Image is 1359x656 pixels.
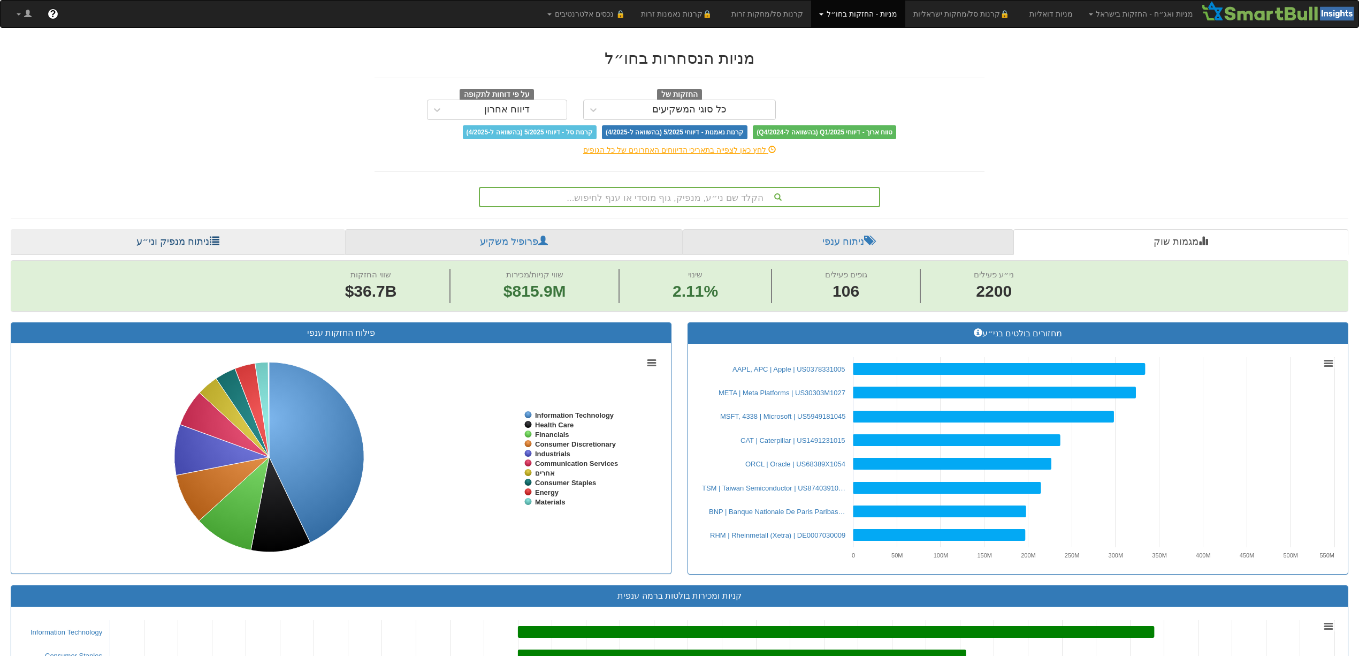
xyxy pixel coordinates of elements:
[535,459,618,468] tspan: Communication Services
[977,552,992,559] text: 150M
[1109,552,1124,559] text: 300M
[852,552,855,559] text: 0
[974,280,1014,303] span: 2200
[1013,229,1348,255] a: מגמות שוק
[535,421,574,429] tspan: Health Care
[709,508,845,516] a: BNP | Banque Nationale De Paris Paribas…
[732,365,845,373] a: AAPL, APC | Apple | US0378331005
[753,125,896,139] span: טווח ארוך - דיווחי Q1/2025 (בהשוואה ל-Q4/2024)
[30,628,102,636] a: Information Technology
[40,1,66,27] a: ?
[50,9,56,19] span: ?
[1021,552,1036,559] text: 200M
[745,460,845,468] a: ORCL | Oracle | US68389X1054
[539,1,633,27] a: 🔒 נכסים אלטרנטיבים
[535,498,565,506] tspan: Materials
[688,270,703,279] span: שינוי
[673,280,718,303] span: 2.11%
[535,450,570,458] tspan: Industrials
[506,270,563,279] span: שווי קניות/מכירות
[719,389,845,397] a: META | Meta Platforms | US30303M1027
[367,145,992,155] div: לחץ כאן לצפייה בתאריכי הדיווחים האחרונים של כל הגופים
[375,49,984,67] h2: מניות הנסחרות בחו״ל
[1240,552,1255,559] text: 450M
[1284,552,1299,559] text: 500M
[535,488,559,496] tspan: Energy
[484,104,530,115] div: דיווח אחרון
[825,270,867,279] span: גופים פעילים
[480,188,879,206] div: הקלד שם ני״ע, מנפיק, גוף מוסדי או ענף לחיפוש...
[535,411,614,419] tspan: Information Technology
[720,412,845,420] a: MSFT, 4338 | Microsoft | US5949181045
[696,328,1340,338] h3: מחזורים בולטים בני״ע
[535,469,555,477] tspan: אחרים
[1021,1,1081,27] a: מניות דואליות
[905,1,1021,27] a: 🔒קרנות סל/מחקות ישראליות
[11,229,345,255] a: ניתוח מנפיק וני״ע
[633,1,724,27] a: 🔒קרנות נאמנות זרות
[1196,552,1211,559] text: 400M
[535,440,616,448] tspan: Consumer Discretionary
[19,591,1340,601] h3: קניות ומכירות בולטות ברמה ענפית
[345,282,397,300] span: $36.7B
[460,89,534,101] span: על פי דוחות לתקופה
[811,1,905,27] a: מניות - החזקות בחו״ל
[702,484,845,492] a: TSM | Taiwan Semiconductor | US87403910…
[740,436,845,444] a: CAT | Caterpillar | US1491231015
[1201,1,1358,22] img: Smartbull
[535,431,569,439] tspan: Financials
[503,282,566,300] span: $815.9M
[19,328,663,338] h3: פילוח החזקות ענפי
[683,229,1013,255] a: ניתוח ענפי
[345,229,683,255] a: פרופיל משקיע
[535,479,596,487] tspan: Consumer Staples
[934,552,949,559] text: 100M
[657,89,702,101] span: החזקות של
[602,125,747,139] span: קרנות נאמנות - דיווחי 5/2025 (בהשוואה ל-4/2025)
[1152,552,1167,559] text: 350M
[974,270,1014,279] span: ני״ע פעילים
[1065,552,1080,559] text: 250M
[723,1,811,27] a: קרנות סל/מחקות זרות
[350,270,391,279] span: שווי החזקות
[463,125,597,139] span: קרנות סל - דיווחי 5/2025 (בהשוואה ל-4/2025)
[1081,1,1201,27] a: מניות ואג״ח - החזקות בישראל
[710,531,845,539] a: RHM | Rheinmetall (Xetra) | DE0007030009
[652,104,727,115] div: כל סוגי המשקיעים
[891,552,903,559] text: 50M
[1319,552,1334,559] text: 550M
[825,280,867,303] span: 106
